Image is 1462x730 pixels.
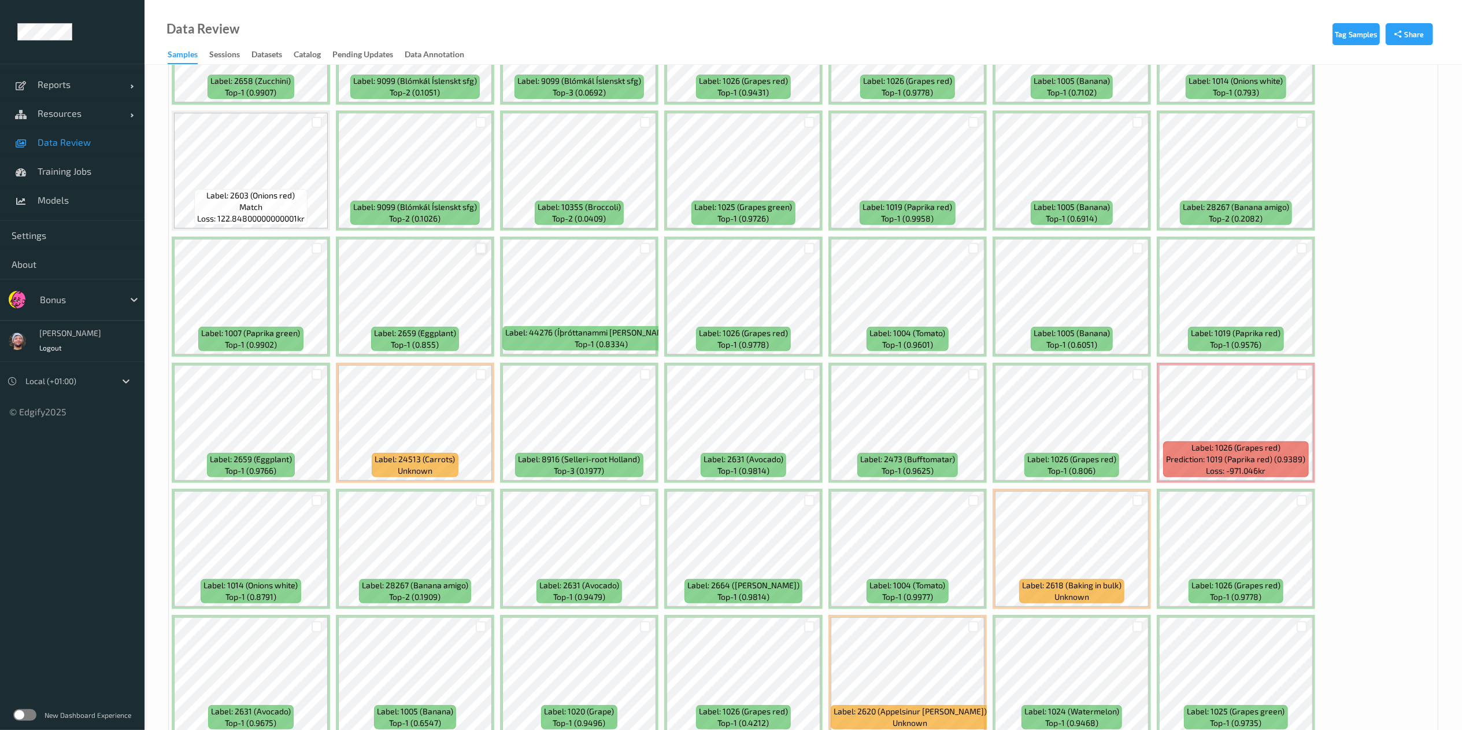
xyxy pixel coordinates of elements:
[353,75,477,87] span: Label: 9099 (Blómkál Íslenskt sfg)
[1034,327,1110,339] span: Label: 1005 (Banana)
[893,717,928,729] span: unknown
[553,87,606,98] span: top-3 (0.0692)
[211,706,291,717] span: Label: 2631 (Avocado)
[882,213,934,224] span: top-1 (0.9958)
[505,327,697,338] span: Label: 44276 (Íþróttanammi [PERSON_NAME] í poka)
[390,213,441,224] span: top-2 (0.1026)
[834,706,987,717] span: Label: 2620 (Appelsinur [PERSON_NAME])
[882,591,933,603] span: top-1 (0.9977)
[699,75,788,87] span: Label: 1026 (Grapes red)
[353,201,477,213] span: Label: 9099 (Blómkál Íslenskt sfg)
[207,190,295,201] span: Label: 2603 (Onions red)
[882,87,934,98] span: top-1 (0.9778)
[1213,87,1259,98] span: top-1 (0.793)
[699,706,788,717] span: Label: 1026 (Grapes red)
[695,201,793,213] span: Label: 1025 (Grapes green)
[1024,706,1119,717] span: Label: 1024 (Watermelon)
[553,591,605,603] span: top-1 (0.9479)
[225,465,277,477] span: top-1 (0.9766)
[1209,213,1263,224] span: top-2 (0.2082)
[718,87,769,98] span: top-1 (0.9431)
[1027,454,1116,465] span: Label: 1026 (Grapes red)
[294,47,332,63] a: Catalog
[1167,454,1306,465] span: Prediction: 1019 (Paprika red) (0.9389)
[211,75,291,87] span: Label: 2658 (Zucchini)
[538,201,621,213] span: Label: 10355 (Broccoli)
[166,23,239,35] div: Data Review
[1047,87,1097,98] span: top-1 (0.7102)
[718,213,769,224] span: top-1 (0.9726)
[197,213,305,224] span: Loss: 122.84800000000001kr
[204,580,298,591] span: Label: 1014 (Onions white)
[717,591,769,603] span: top-1 (0.9814)
[863,75,952,87] span: Label: 1026 (Grapes red)
[209,49,240,63] div: Sessions
[1022,580,1122,591] span: Label: 2618 (Baking in bulk)
[1183,201,1289,213] span: Label: 28267 (Banana amigo)
[718,339,769,351] span: top-1 (0.9778)
[1333,23,1380,45] button: Tag Samples
[860,454,955,465] span: Label: 2473 (Bufftomatar)
[863,201,953,213] span: Label: 1019 (Paprika red)
[1034,75,1110,87] span: Label: 1005 (Banana)
[545,706,615,717] span: Label: 1020 (Grape)
[517,75,641,87] span: Label: 9099 (Blómkál Íslenskt sfg)
[1046,339,1097,351] span: top-1 (0.6051)
[704,454,783,465] span: Label: 2631 (Avocado)
[1189,75,1283,87] span: Label: 1014 (Onions white)
[1045,717,1098,729] span: top-1 (0.9468)
[870,327,946,339] span: Label: 1004 (Tomato)
[225,339,277,351] span: top-1 (0.9902)
[168,49,198,64] div: Samples
[699,327,788,339] span: Label: 1026 (Grapes red)
[251,47,294,63] a: Datasets
[1034,201,1110,213] span: Label: 1005 (Banana)
[1211,591,1262,603] span: top-1 (0.9778)
[1048,465,1096,477] span: top-1 (0.806)
[1191,442,1280,454] span: Label: 1026 (Grapes red)
[1054,591,1089,603] span: unknown
[398,465,432,477] span: unknown
[390,87,441,98] span: top-2 (0.1051)
[390,591,441,603] span: top-2 (0.1909)
[553,717,606,729] span: top-1 (0.9496)
[1206,465,1266,477] span: Loss: -971.046kr
[405,49,464,63] div: Data Annotation
[519,454,641,465] span: Label: 8916 (Selleri-root Holland)
[1211,717,1262,729] span: top-1 (0.9735)
[882,339,933,351] span: top-1 (0.9601)
[1386,23,1433,45] button: Share
[391,339,439,351] span: top-1 (0.855)
[294,49,321,63] div: Catalog
[168,47,209,64] a: Samples
[377,706,453,717] span: Label: 1005 (Banana)
[553,213,606,224] span: top-2 (0.0409)
[374,327,456,339] span: Label: 2659 (Eggplant)
[717,465,769,477] span: top-1 (0.9814)
[225,87,277,98] span: top-1 (0.9907)
[362,580,468,591] span: Label: 28267 (Banana amigo)
[210,454,292,465] span: Label: 2659 (Eggplant)
[225,591,276,603] span: top-1 (0.8791)
[251,49,282,63] div: Datasets
[1211,339,1262,351] span: top-1 (0.9576)
[575,338,628,350] span: top-1 (0.8334)
[1187,706,1285,717] span: Label: 1025 (Grapes green)
[225,717,277,729] span: top-1 (0.9675)
[375,454,456,465] span: Label: 24513 (Carrots)
[718,717,769,729] span: top-1 (0.4212)
[202,327,301,339] span: Label: 1007 (Paprika green)
[389,717,441,729] span: top-1 (0.6547)
[1046,213,1098,224] span: top-1 (0.6914)
[870,580,946,591] span: Label: 1004 (Tomato)
[554,465,605,477] span: top-3 (0.1977)
[332,49,393,63] div: Pending Updates
[239,201,262,213] span: match
[209,47,251,63] a: Sessions
[882,465,934,477] span: top-1 (0.9625)
[687,580,800,591] span: Label: 2664 ([PERSON_NAME])
[332,47,405,63] a: Pending Updates
[1191,580,1280,591] span: Label: 1026 (Grapes red)
[405,47,476,63] a: Data Annotation
[539,580,619,591] span: Label: 2631 (Avocado)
